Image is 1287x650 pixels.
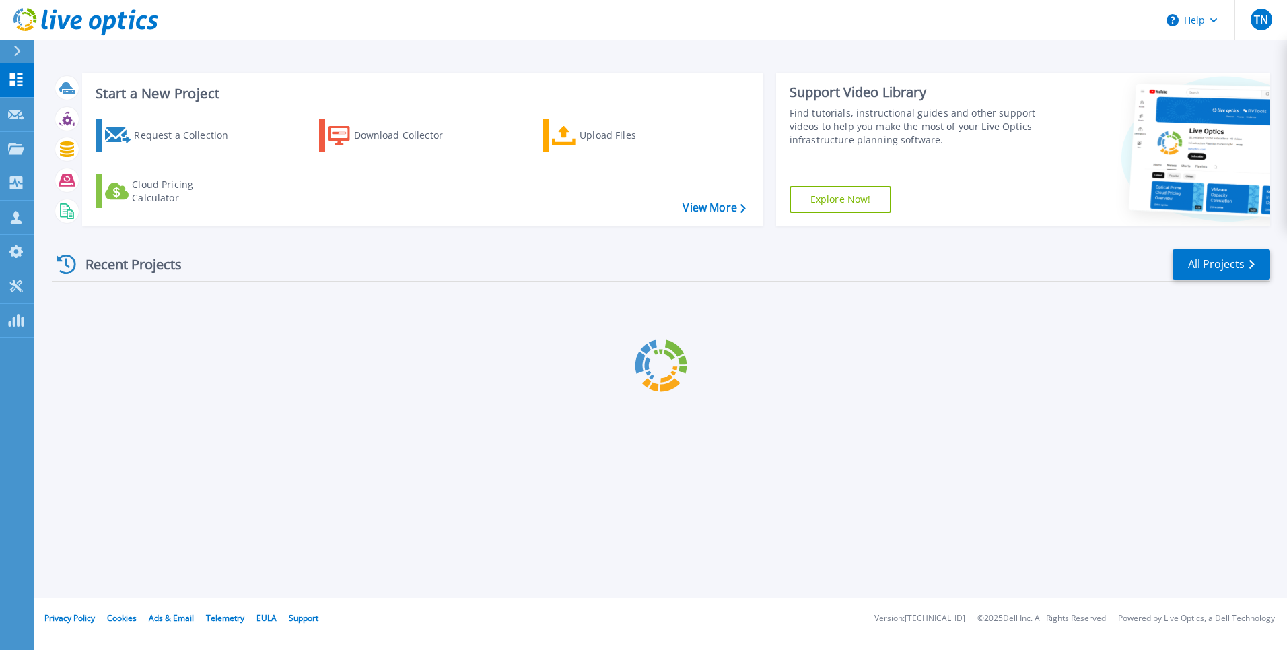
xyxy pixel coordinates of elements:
[977,614,1106,623] li: © 2025 Dell Inc. All Rights Reserved
[134,122,242,149] div: Request a Collection
[132,178,240,205] div: Cloud Pricing Calculator
[790,84,1041,101] div: Support Video Library
[107,612,137,624] a: Cookies
[206,612,244,624] a: Telemetry
[790,106,1041,147] div: Find tutorials, instructional guides and other support videos to help you make the most of your L...
[543,119,693,152] a: Upload Files
[256,612,277,624] a: EULA
[874,614,965,623] li: Version: [TECHNICAL_ID]
[1173,249,1270,280] a: All Projects
[354,122,462,149] div: Download Collector
[44,612,95,624] a: Privacy Policy
[319,119,469,152] a: Download Collector
[683,201,745,214] a: View More
[96,86,745,101] h3: Start a New Project
[289,612,318,624] a: Support
[52,248,200,281] div: Recent Projects
[149,612,194,624] a: Ads & Email
[580,122,687,149] div: Upload Files
[1254,14,1268,25] span: TN
[790,186,892,213] a: Explore Now!
[1118,614,1275,623] li: Powered by Live Optics, a Dell Technology
[96,119,246,152] a: Request a Collection
[96,174,246,208] a: Cloud Pricing Calculator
